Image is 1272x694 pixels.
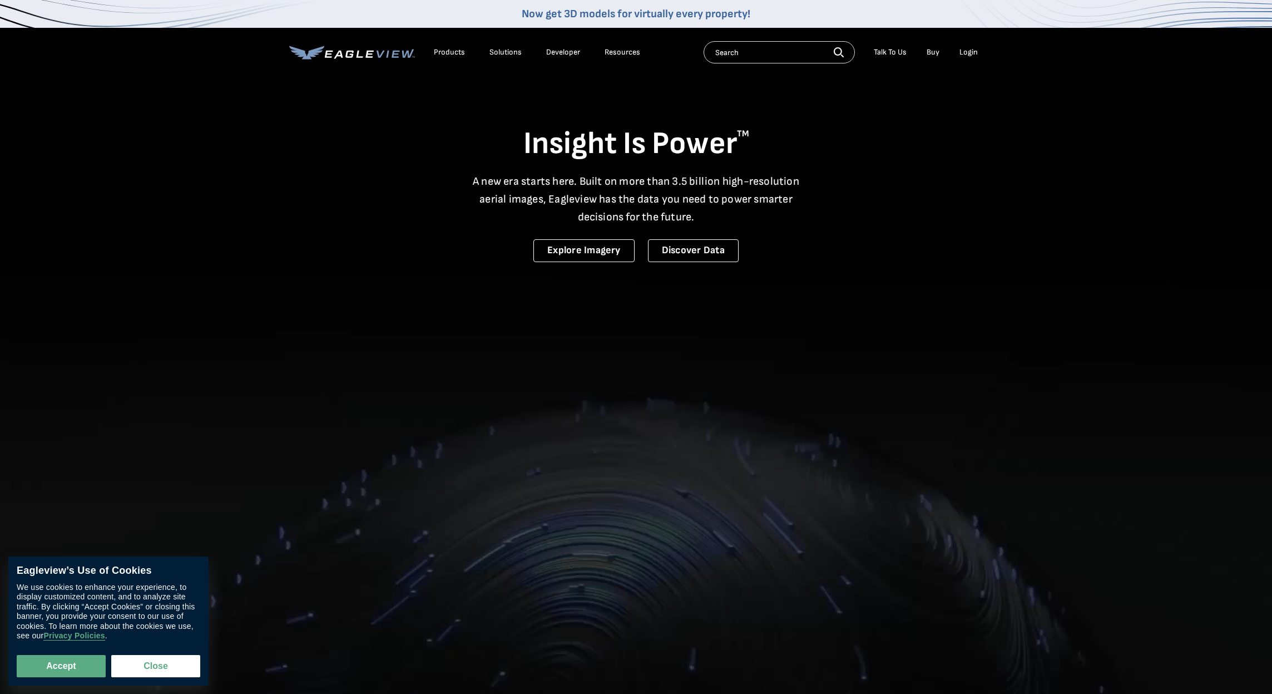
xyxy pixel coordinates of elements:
[489,47,522,57] div: Solutions
[17,565,200,577] div: Eagleview’s Use of Cookies
[648,239,739,262] a: Discover Data
[605,47,640,57] div: Resources
[17,583,200,641] div: We use cookies to enhance your experience, to display customized content, and to analyze site tra...
[927,47,939,57] a: Buy
[111,655,200,677] button: Close
[546,47,580,57] a: Developer
[466,173,806,226] p: A new era starts here. Built on more than 3.5 billion high-resolution aerial images, Eagleview ha...
[959,47,978,57] div: Login
[533,239,635,262] a: Explore Imagery
[43,632,105,641] a: Privacy Policies
[289,125,983,164] h1: Insight Is Power
[522,7,750,21] a: Now get 3D models for virtually every property!
[434,47,465,57] div: Products
[874,47,907,57] div: Talk To Us
[737,129,749,139] sup: TM
[17,655,106,677] button: Accept
[704,41,855,63] input: Search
